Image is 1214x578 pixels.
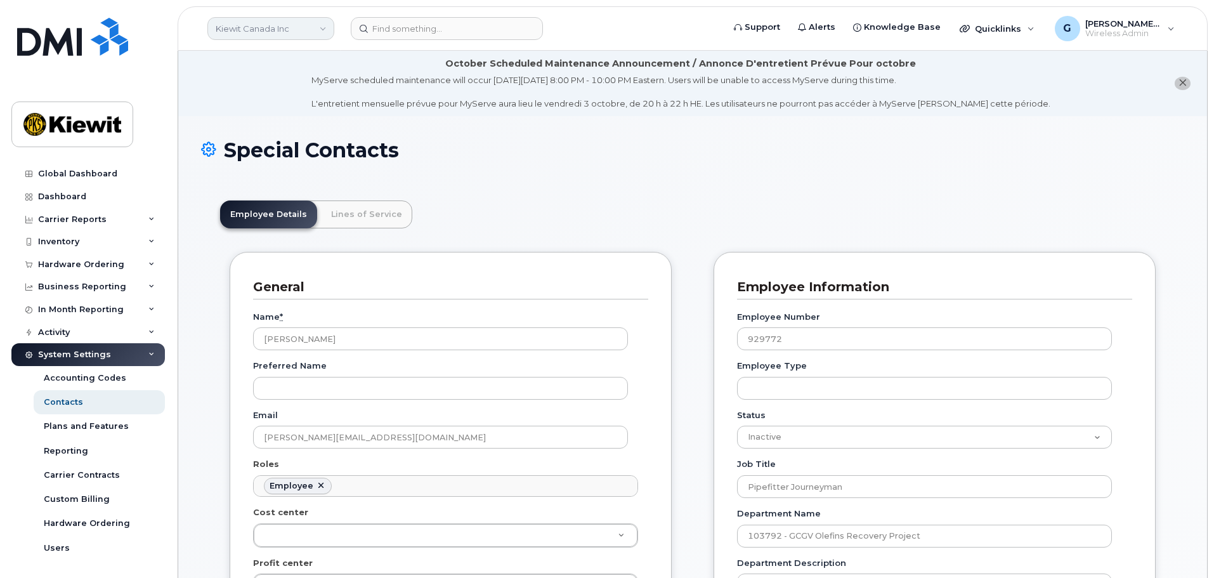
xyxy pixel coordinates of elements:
label: Cost center [253,506,308,518]
div: Employee [270,481,313,491]
label: Employee Number [737,311,820,323]
h1: Special Contacts [201,139,1184,161]
label: Employee Type [737,360,807,372]
h3: Employee Information [737,279,1123,296]
a: Employee Details [220,200,317,228]
label: Job Title [737,458,776,470]
div: October Scheduled Maintenance Announcement / Annonce D'entretient Prévue Pour octobre [445,57,916,70]
label: Department Description [737,557,846,569]
label: Department Name [737,508,821,520]
label: Name [253,311,283,323]
label: Email [253,409,278,421]
a: Lines of Service [321,200,412,228]
label: Roles [253,458,279,470]
h3: General [253,279,639,296]
abbr: required [280,312,283,322]
div: MyServe scheduled maintenance will occur [DATE][DATE] 8:00 PM - 10:00 PM Eastern. Users will be u... [311,74,1050,110]
iframe: Messenger Launcher [1159,523,1204,568]
label: Preferred Name [253,360,327,372]
label: Profit center [253,557,313,569]
label: Status [737,409,766,421]
button: close notification [1175,77,1191,90]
